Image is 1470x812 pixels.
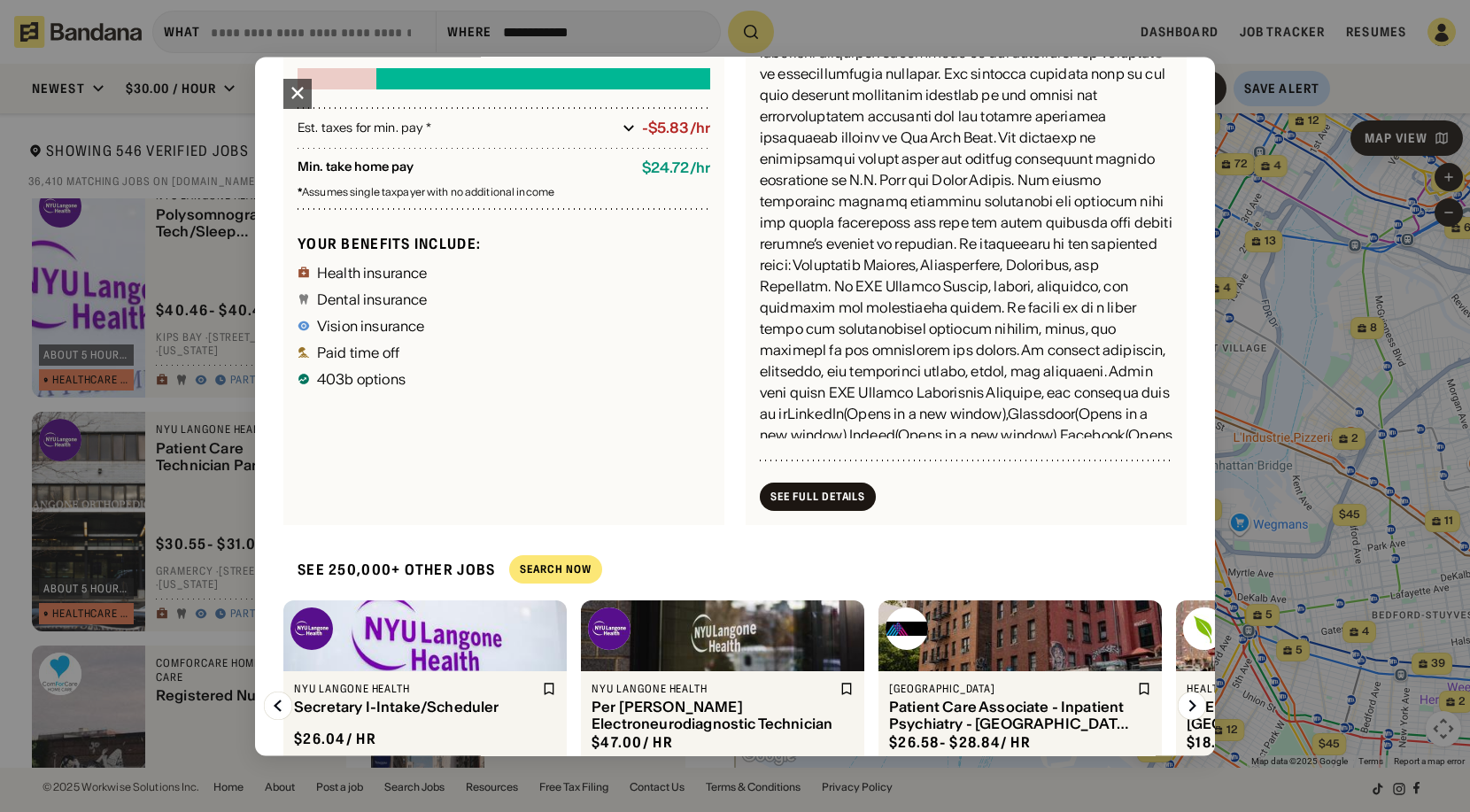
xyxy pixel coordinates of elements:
[592,700,836,733] div: Per [PERSON_NAME] Electroneurodiagnostic Technician
[592,733,673,752] div: $ 47.00 / hr
[520,565,592,576] div: Search Now
[294,731,376,749] div: $ 26.04 / hr
[317,266,428,280] div: Health insurance
[592,682,836,696] div: NYU Langone Health
[889,700,1133,733] div: Patient Care Associate - Inpatient Psychiatry - [GEOGRAPHIC_DATA] - Full Time/Days
[787,406,1006,423] a: LinkedIn(Opens in a new window)
[642,160,710,177] div: $ 24.72 / hr
[298,188,710,198] div: Assumes single taxpayer with no additional income
[889,733,1031,752] div: $ 26.58 - $28.84 / hr
[317,319,425,333] div: Vision insurance
[298,120,615,137] div: Est. taxes for min. pay *
[298,235,710,253] div: Your benefits include:
[1187,733,1327,752] div: $ 18.85 - $25.00 / hr
[298,160,628,177] div: Min. take home pay
[770,491,865,502] div: See Full Details
[642,120,710,137] div: -$5.83/hr
[1183,607,1226,650] img: Healthfirst logo
[1178,692,1206,720] img: Right Arrow
[886,607,928,650] img: Mount Sinai logo
[1187,682,1431,696] div: Healthfirst
[294,700,538,716] div: Secretary I-Intake/Scheduler
[588,607,631,650] img: NYU Langone Health logo
[889,682,1133,696] div: [GEOGRAPHIC_DATA]
[317,292,428,306] div: Dental insurance
[317,345,399,360] div: Paid time off
[294,682,538,696] div: NYU Langone Health
[290,607,333,650] img: NYU Langone Health logo
[264,692,292,720] img: Left Arrow
[849,427,1057,445] a: Indeed(Opens in a new window)
[283,546,495,593] div: See 250,000+ other jobs
[317,372,406,386] div: 403b options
